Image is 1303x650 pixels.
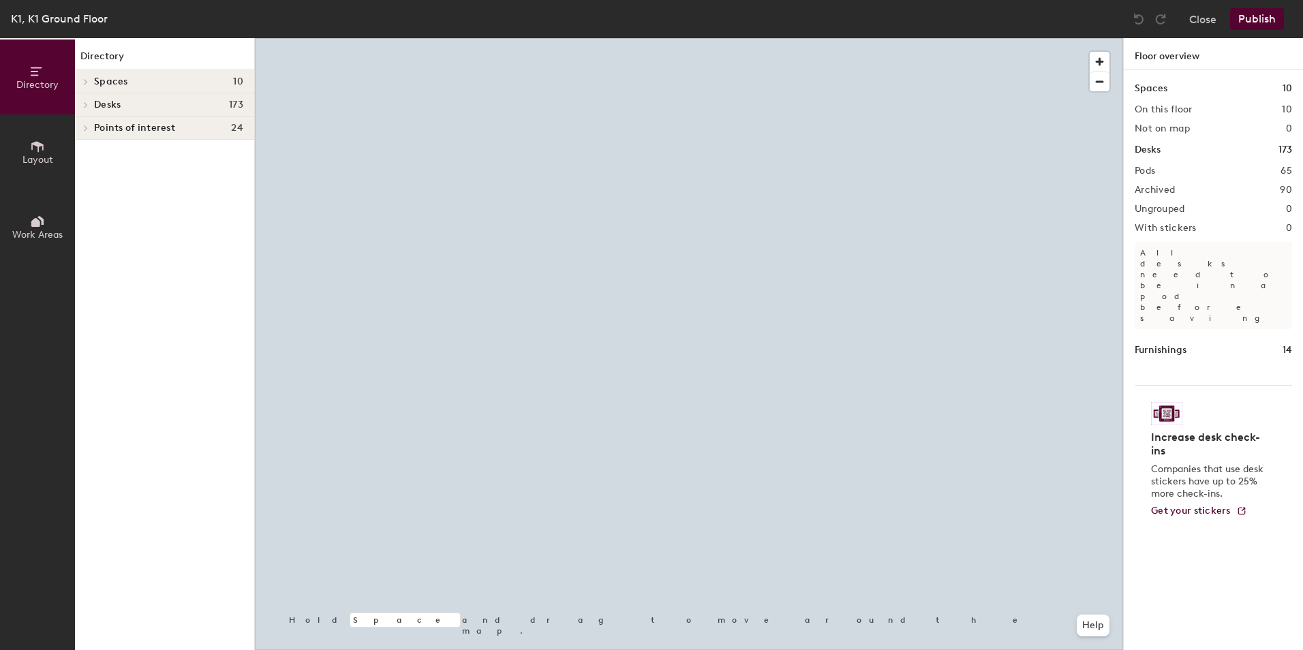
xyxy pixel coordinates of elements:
button: Publish [1230,8,1284,30]
span: Directory [16,79,59,91]
button: Help [1077,615,1109,636]
h2: Not on map [1135,123,1190,134]
div: K1, K1 Ground Floor [11,10,108,27]
h2: 65 [1281,166,1292,176]
span: Work Areas [12,229,63,241]
h2: 0 [1286,204,1292,215]
a: Get your stickers [1151,506,1247,517]
span: 24 [231,123,243,134]
h1: 14 [1283,343,1292,358]
h2: 0 [1286,123,1292,134]
img: Undo [1132,12,1146,26]
span: 10 [233,76,243,87]
h2: Archived [1135,185,1175,196]
h2: Pods [1135,166,1155,176]
h2: With stickers [1135,223,1197,234]
h1: Floor overview [1124,38,1303,70]
img: Sticker logo [1151,402,1182,425]
p: Companies that use desk stickers have up to 25% more check-ins. [1151,463,1268,500]
span: Spaces [94,76,128,87]
h1: 10 [1283,81,1292,96]
span: Get your stickers [1151,505,1231,516]
p: All desks need to be in a pod before saving [1135,242,1292,329]
h1: Furnishings [1135,343,1186,358]
h4: Increase desk check-ins [1151,431,1268,458]
h1: Desks [1135,142,1161,157]
h2: 10 [1282,104,1292,115]
h2: 90 [1280,185,1292,196]
span: Points of interest [94,123,175,134]
span: 173 [229,99,243,110]
span: Desks [94,99,121,110]
h1: 173 [1278,142,1292,157]
h2: Ungrouped [1135,204,1185,215]
button: Close [1189,8,1216,30]
span: Layout [22,154,53,166]
h1: Directory [75,49,254,70]
h2: On this floor [1135,104,1193,115]
h2: 0 [1286,223,1292,234]
h1: Spaces [1135,81,1167,96]
img: Redo [1154,12,1167,26]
